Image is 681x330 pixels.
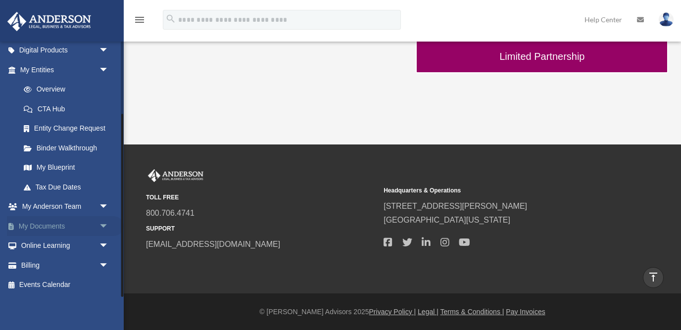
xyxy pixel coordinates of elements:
[647,271,659,283] i: vertical_align_top
[7,197,124,217] a: My Anderson Teamarrow_drop_down
[7,275,124,295] a: Events Calendar
[7,60,124,80] a: My Entitiesarrow_drop_down
[14,177,124,197] a: Tax Due Dates
[7,216,124,236] a: My Documentsarrow_drop_down
[146,169,205,182] img: Anderson Advisors Platinum Portal
[7,41,124,60] a: Digital Productsarrow_drop_down
[124,306,681,318] div: © [PERSON_NAME] Advisors 2025
[418,308,438,316] a: Legal |
[416,40,668,73] a: Limited Partnership
[384,202,527,210] a: [STREET_ADDRESS][PERSON_NAME]
[99,60,119,80] span: arrow_drop_down
[146,192,377,203] small: TOLL FREE
[134,17,146,26] a: menu
[384,216,510,224] a: [GEOGRAPHIC_DATA][US_STATE]
[99,236,119,256] span: arrow_drop_down
[369,308,416,316] a: Privacy Policy |
[7,236,124,256] a: Online Learningarrow_drop_down
[4,12,94,31] img: Anderson Advisors Platinum Portal
[14,158,124,178] a: My Blueprint
[659,12,674,27] img: User Pic
[146,209,195,217] a: 800.706.4741
[643,267,664,288] a: vertical_align_top
[7,255,124,275] a: Billingarrow_drop_down
[14,138,119,158] a: Binder Walkthrough
[14,80,124,99] a: Overview
[14,99,124,119] a: CTA Hub
[506,308,545,316] a: Pay Invoices
[14,119,124,139] a: Entity Change Request
[134,14,146,26] i: menu
[146,224,377,234] small: SUPPORT
[99,255,119,276] span: arrow_drop_down
[99,197,119,217] span: arrow_drop_down
[99,216,119,236] span: arrow_drop_down
[146,240,280,248] a: [EMAIL_ADDRESS][DOMAIN_NAME]
[440,308,504,316] a: Terms & Conditions |
[99,41,119,61] span: arrow_drop_down
[384,186,614,196] small: Headquarters & Operations
[165,13,176,24] i: search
